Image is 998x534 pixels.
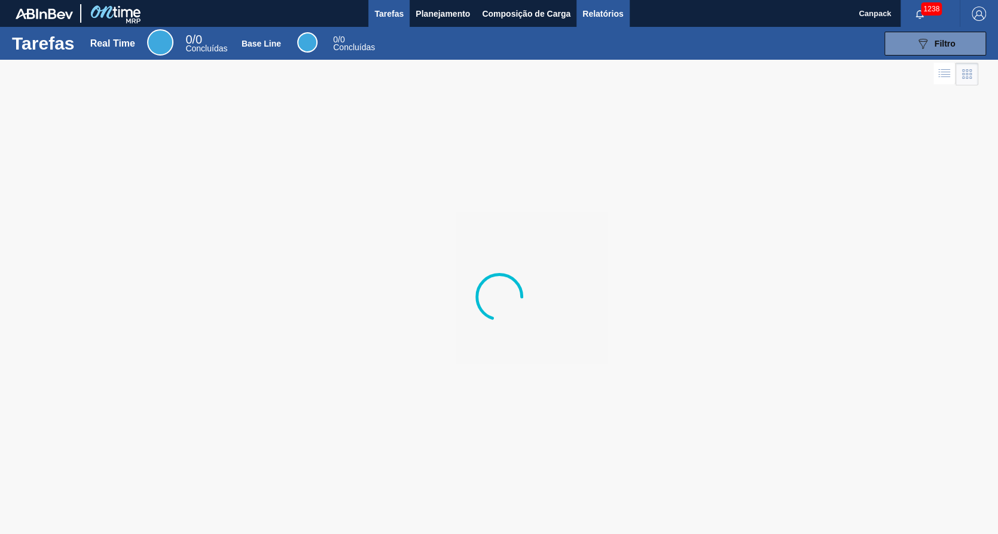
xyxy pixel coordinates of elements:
div: Base Line [333,36,375,51]
button: Notificações [901,5,939,22]
span: Concluídas [333,42,375,52]
span: / 0 [185,33,202,46]
span: Planejamento [416,7,470,21]
span: 1238 [921,2,942,16]
div: Real Time [185,35,227,53]
span: Composição de Carga [482,7,570,21]
button: Filtro [884,32,986,56]
span: Filtro [935,39,956,48]
div: Real Time [147,29,173,56]
h1: Tarefas [12,36,75,50]
img: TNhmsLtSVTkK8tSr43FrP2fwEKptu5GPRR3wAAAABJRU5ErkJggg== [16,8,73,19]
span: Relatórios [582,7,623,21]
div: Real Time [90,38,135,49]
div: Base Line [242,39,281,48]
span: 0 [185,33,192,46]
img: Logout [972,7,986,21]
span: 0 [333,35,338,44]
span: / 0 [333,35,344,44]
span: Tarefas [374,7,404,21]
div: Base Line [297,32,318,53]
span: Concluídas [185,44,227,53]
